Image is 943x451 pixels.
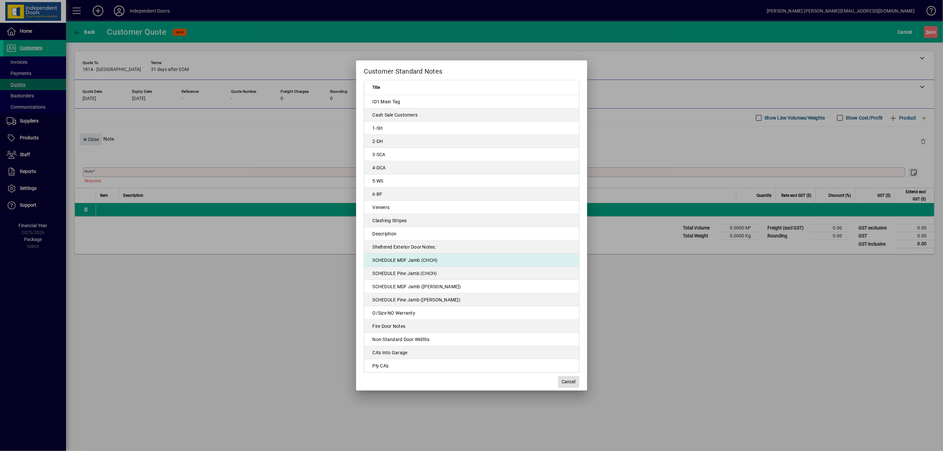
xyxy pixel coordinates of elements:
[364,320,579,333] td: Fire Door Notes
[364,214,579,227] td: Clashing Stripes
[364,148,579,161] td: 3-SCA
[364,346,579,359] td: CA's Into Garage
[373,84,380,91] span: Title
[364,135,579,148] td: 2-DH
[364,372,579,386] td: Bifold Minimum Door Width
[364,161,579,174] td: 4-DCA
[364,306,579,320] td: O/Size NO Warranty
[364,95,579,108] td: ID1 Main Tag
[356,60,587,80] h2: Customer Standard Notes
[364,121,579,135] td: 1-SH
[364,280,579,293] td: SCHEDULE MDF Jamb ([PERSON_NAME])
[364,333,579,346] td: Non-Standard Door Widths
[364,227,579,240] td: Description
[558,376,579,388] button: Cancel
[364,188,579,201] td: 6-BF
[364,359,579,372] td: Ply CA's
[364,108,579,121] td: Cash Sale Customers
[562,378,576,385] span: Cancel
[364,201,579,214] td: Veneers
[364,240,579,254] td: Sheltered Exterior Door Notes:
[364,174,579,188] td: 5-WS
[364,254,579,267] td: SCHEDULE MDF Jamb (CHCH)
[364,293,579,306] td: SCHEDULE Pine Jamb ([PERSON_NAME])
[364,267,579,280] td: SCHEDULE Pine Jamb (CHCH)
